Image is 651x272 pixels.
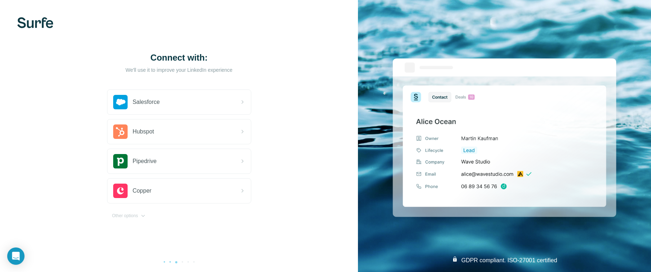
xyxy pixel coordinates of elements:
img: Surfe's logo [17,17,53,28]
div: Open Intercom Messenger [7,247,25,265]
img: pipedrive's logo [113,154,128,168]
span: Hubspot [133,127,154,136]
img: copper's logo [113,184,128,198]
p: GDPR compliant. ISO-27001 certified [461,256,557,265]
img: salesforce's logo [113,95,128,109]
h1: Connect with: [107,52,251,63]
span: Other options [112,212,138,219]
span: Copper [133,187,151,195]
span: Pipedrive [133,157,157,166]
img: hubspot's logo [113,124,128,139]
p: We'll use it to improve your LinkedIn experience [107,66,251,74]
span: Salesforce [133,98,160,106]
